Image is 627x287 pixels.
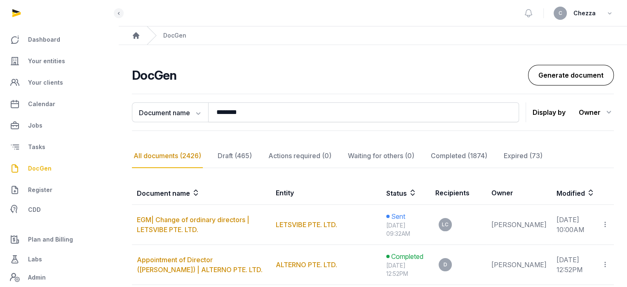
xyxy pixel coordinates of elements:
[579,106,614,119] div: Owner
[7,249,112,269] a: Labs
[486,245,552,285] td: [PERSON_NAME]
[7,180,112,200] a: Register
[7,269,112,286] a: Admin
[7,230,112,249] a: Plan and Billing
[7,51,112,71] a: Your entities
[554,7,567,20] button: C
[276,221,337,229] a: LETSVIBE PTE. LTD.
[486,205,552,245] td: [PERSON_NAME]
[386,261,425,278] div: [DATE] 12:52PM
[346,144,416,168] div: Waiting for others (0)
[28,142,45,152] span: Tasks
[28,164,52,173] span: DocGen
[559,11,562,16] span: C
[137,256,263,274] a: Appointment of Director ([PERSON_NAME]) | ALTERNO PTE. LTD.
[552,181,614,205] th: Modified
[132,181,271,205] th: Document name
[28,35,60,45] span: Dashboard
[132,68,528,83] h2: DocGen
[386,221,425,238] div: [DATE] 09:32AM
[444,262,447,267] span: D
[7,30,112,50] a: Dashboard
[7,116,112,135] a: Jobs
[216,144,254,168] div: Draft (465)
[163,31,186,40] div: DocGen
[552,245,596,285] td: [DATE] 12:52PM
[552,205,596,245] td: [DATE] 10:00AM
[119,26,627,45] nav: Breadcrumb
[573,8,596,18] span: Chezza
[7,137,112,157] a: Tasks
[486,181,552,205] th: Owner
[132,102,208,122] button: Document name
[137,216,249,234] a: EGM| Change of ordinary directors | LETSVIBE PTE. LTD.
[381,181,430,205] th: Status
[528,65,614,85] a: Generate document
[429,144,489,168] div: Completed (1874)
[28,99,55,109] span: Calendar
[7,202,112,218] a: CDD
[391,251,423,261] span: Completed
[132,144,614,168] nav: Tabs
[28,235,73,244] span: Plan and Billing
[533,106,566,119] p: Display by
[7,73,112,93] a: Your clients
[28,56,65,66] span: Your entities
[132,144,203,168] div: All documents (2426)
[28,185,52,195] span: Register
[28,121,42,130] span: Jobs
[430,181,486,205] th: Recipients
[28,78,63,88] span: Your clients
[28,205,41,215] span: CDD
[267,144,333,168] div: Actions required (0)
[28,254,42,264] span: Labs
[442,222,449,227] span: LC
[28,273,46,282] span: Admin
[271,181,381,205] th: Entity
[276,261,337,269] a: ALTERNO PTE. LTD.
[7,159,112,178] a: DocGen
[7,94,112,114] a: Calendar
[502,144,544,168] div: Expired (73)
[391,211,405,221] span: Sent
